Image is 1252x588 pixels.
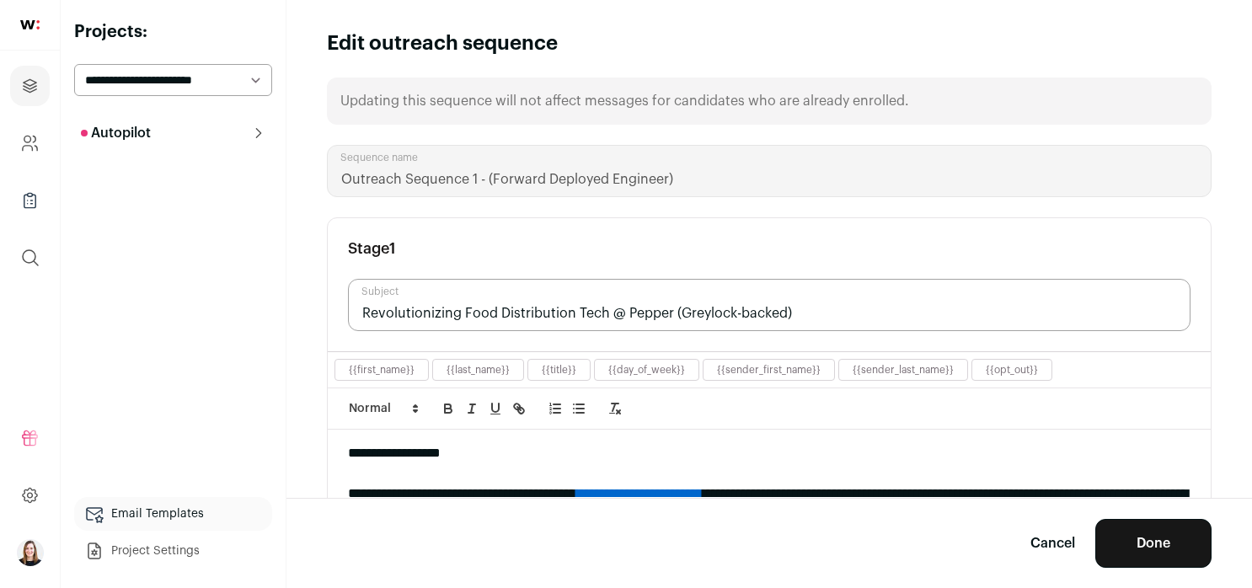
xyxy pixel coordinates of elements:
h1: Edit outreach sequence [327,30,558,57]
button: {{sender_last_name}} [853,363,954,377]
input: Subject [348,279,1190,331]
a: Email Templates [74,497,272,531]
input: Sequence name [327,145,1212,197]
button: {{opt_out}} [986,363,1038,377]
a: Company Lists [10,180,50,221]
h3: Stage [348,238,396,259]
p: Autopilot [81,123,151,143]
button: {{first_name}} [349,363,415,377]
button: Open dropdown [17,539,44,566]
a: Project Settings [74,534,272,568]
img: 15272052-medium_jpg [17,539,44,566]
a: Cancel [1030,533,1075,553]
img: wellfound-shorthand-0d5821cbd27db2630d0214b213865d53afaa358527fdda9d0ea32b1df1b89c2c.svg [20,20,40,29]
button: Done [1095,519,1212,568]
button: Autopilot [74,116,272,150]
button: {{title}} [542,363,576,377]
button: {{day_of_week}} [608,363,685,377]
div: Updating this sequence will not affect messages for candidates who are already enrolled. [327,78,1212,125]
a: Company and ATS Settings [10,123,50,163]
button: {{last_name}} [447,363,510,377]
button: {{sender_first_name}} [717,363,821,377]
span: 1 [389,241,396,256]
a: Projects [10,66,50,106]
h2: Projects: [74,20,272,44]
